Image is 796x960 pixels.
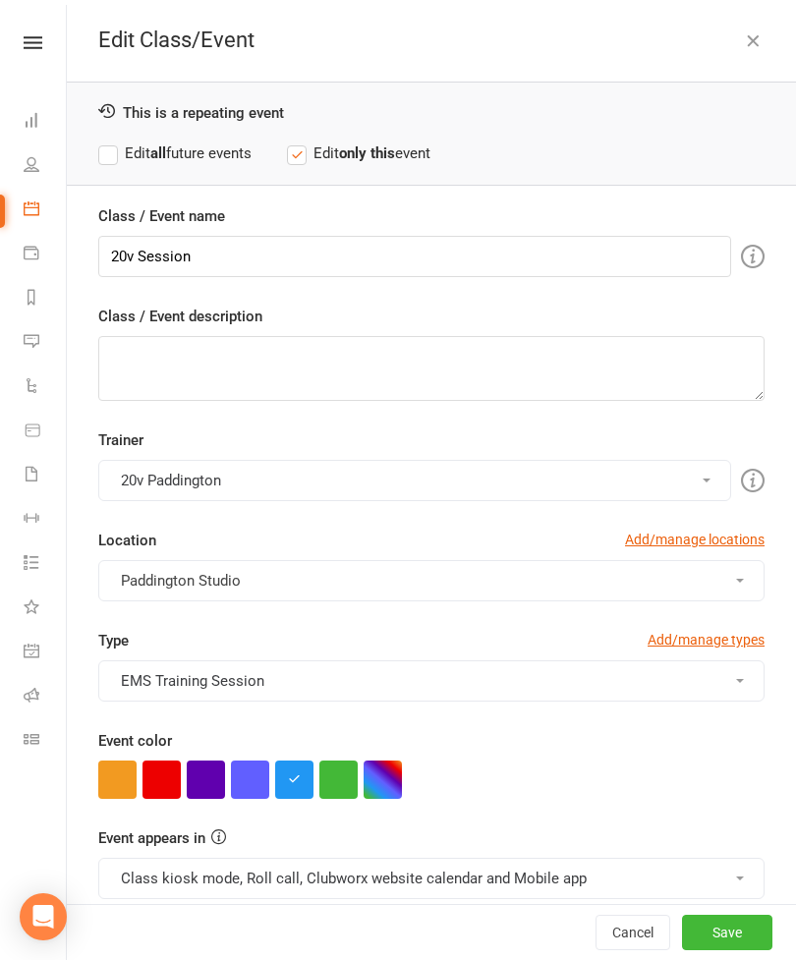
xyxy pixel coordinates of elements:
[287,141,430,165] label: Edit event
[24,719,68,763] a: Class kiosk mode
[24,100,68,144] a: Dashboard
[98,305,262,328] label: Class / Event description
[98,826,205,850] label: Event appears in
[98,204,225,228] label: Class / Event name
[24,410,68,454] a: Product Sales
[67,28,796,53] div: Edit Class/Event
[98,660,765,702] button: EMS Training Session
[24,631,68,675] a: General attendance kiosk mode
[98,102,765,122] div: This is a repeating event
[98,729,172,753] label: Event color
[98,858,765,899] button: Class kiosk mode, Roll call, Clubworx website calendar and Mobile app
[24,587,68,631] a: What's New
[648,629,765,650] a: Add/manage types
[98,428,143,452] label: Trainer
[98,529,156,552] label: Location
[98,141,252,165] label: Edit future events
[20,893,67,940] div: Open Intercom Messenger
[24,189,68,233] a: Calendar
[98,460,731,501] button: 20v Paddington
[625,529,765,550] a: Add/manage locations
[98,560,765,601] button: Paddington Studio
[24,277,68,321] a: Reports
[98,629,129,652] label: Type
[98,236,731,277] input: Enter event name
[682,915,772,950] button: Save
[24,675,68,719] a: Roll call kiosk mode
[596,915,670,950] button: Cancel
[150,144,166,162] strong: all
[339,144,395,162] strong: only this
[121,572,241,590] span: Paddington Studio
[24,144,68,189] a: People
[24,233,68,277] a: Payments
